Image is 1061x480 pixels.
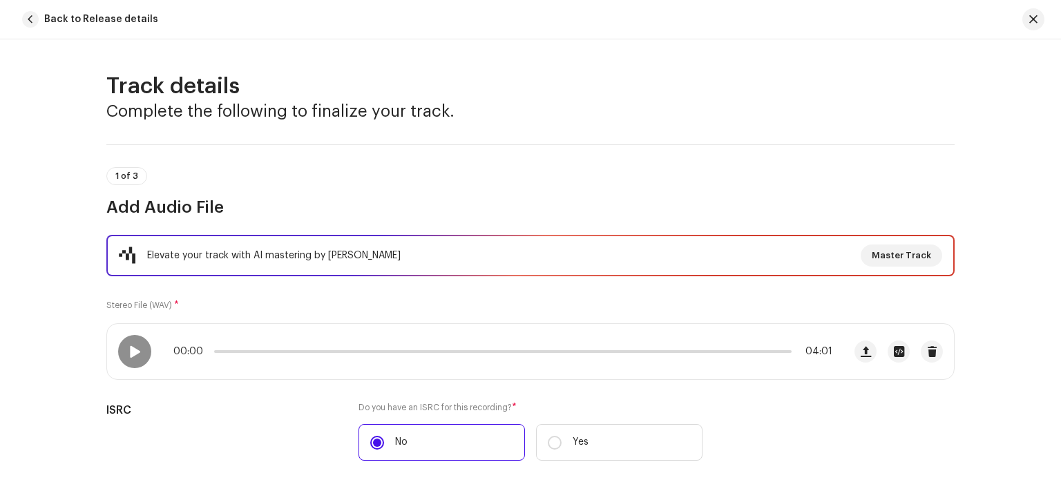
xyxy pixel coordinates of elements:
[359,402,702,413] label: Do you have an ISRC for this recording?
[395,435,408,450] p: No
[147,247,401,264] div: Elevate your track with AI mastering by [PERSON_NAME]
[106,196,955,218] h3: Add Audio File
[106,100,955,122] h3: Complete the following to finalize your track.
[872,242,931,269] span: Master Track
[106,402,336,419] h5: ISRC
[797,346,832,357] span: 04:01
[861,244,942,267] button: Master Track
[106,73,955,100] h2: Track details
[573,435,589,450] p: Yes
